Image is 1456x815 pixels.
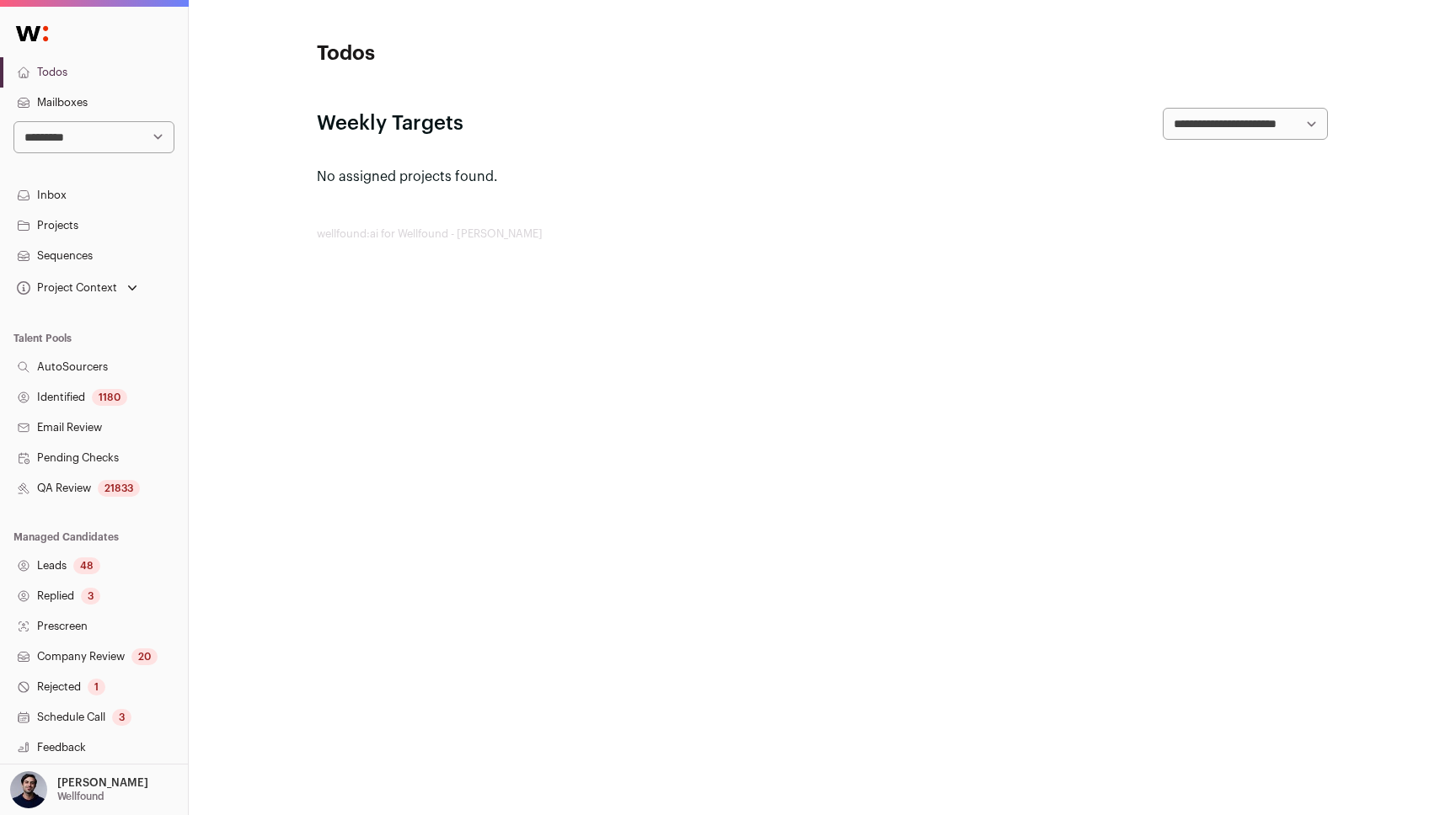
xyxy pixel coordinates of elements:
[10,771,47,808] img: 1207525-medium_jpg
[317,167,1328,187] p: No assigned projects found.
[98,480,140,497] div: 21833
[317,40,654,67] h1: Todos
[57,790,104,803] p: Wellfound
[13,281,117,295] div: Project Context
[13,276,141,300] button: Open dropdown
[7,771,152,808] button: Open dropdown
[92,389,127,406] div: 1180
[81,588,100,605] div: 3
[73,557,100,574] div: 48
[317,227,1328,241] footer: wellfound:ai for Wellfound - [PERSON_NAME]
[88,679,105,695] div: 1
[7,17,57,51] img: Wellfound
[131,648,158,665] div: 20
[112,709,131,726] div: 3
[317,110,463,137] h2: Weekly Targets
[57,776,148,790] p: [PERSON_NAME]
